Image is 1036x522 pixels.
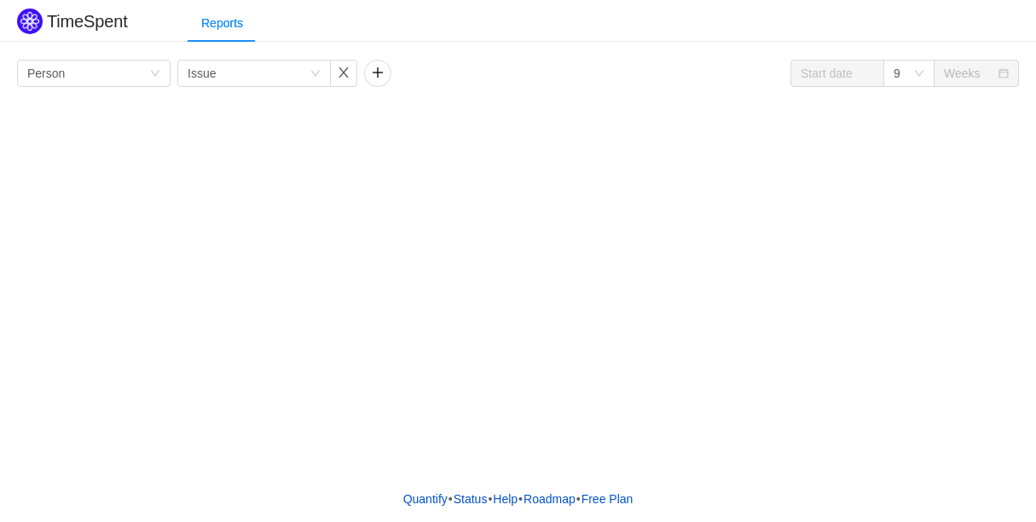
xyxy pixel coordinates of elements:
img: Quantify logo [17,9,43,34]
a: Status [453,486,489,512]
div: Reports [188,4,257,43]
button: Free Plan [581,486,634,512]
i: icon: down [310,68,321,80]
button: icon: plus [364,60,391,87]
a: Help [492,486,518,512]
div: Person [27,61,65,86]
div: Issue [188,61,216,86]
span: • [576,492,581,506]
a: Quantify [402,486,449,512]
i: icon: down [914,68,924,80]
h2: TimeSpent [47,12,128,31]
div: Weeks [944,61,981,86]
i: icon: down [150,68,160,80]
span: • [488,492,492,506]
div: 9 [894,61,900,86]
i: icon: calendar [998,68,1009,80]
span: • [518,492,523,506]
button: icon: close [330,60,357,87]
input: Start date [790,60,884,87]
a: Roadmap [523,486,576,512]
span: • [449,492,453,506]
